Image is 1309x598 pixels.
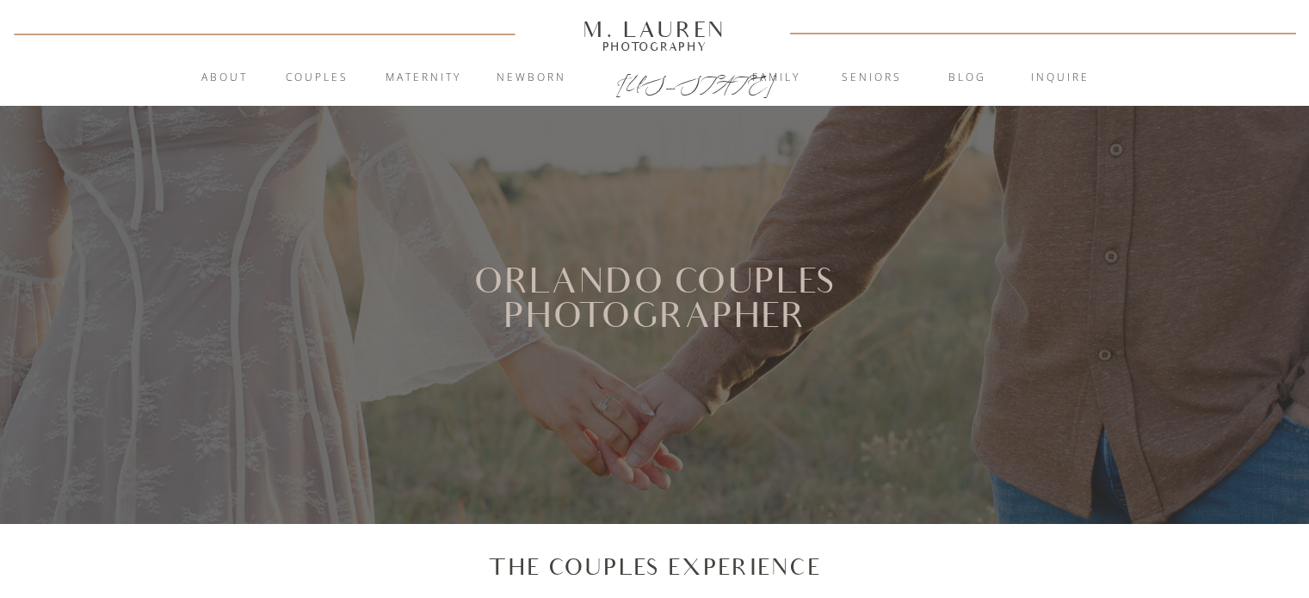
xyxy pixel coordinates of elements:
h1: Orlando Couples Photographer [446,265,864,377]
a: Family [730,70,823,87]
a: blog [921,70,1014,87]
a: M. Lauren [532,20,778,39]
a: Maternity [377,70,470,87]
a: Couples [271,70,364,87]
a: About [192,70,258,87]
a: [US_STATE] [616,71,695,91]
a: Photography [576,42,734,51]
a: inquire [1014,70,1107,87]
a: Seniors [825,70,918,87]
p: The Couples Experience [488,552,822,581]
a: Newborn [485,70,578,87]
